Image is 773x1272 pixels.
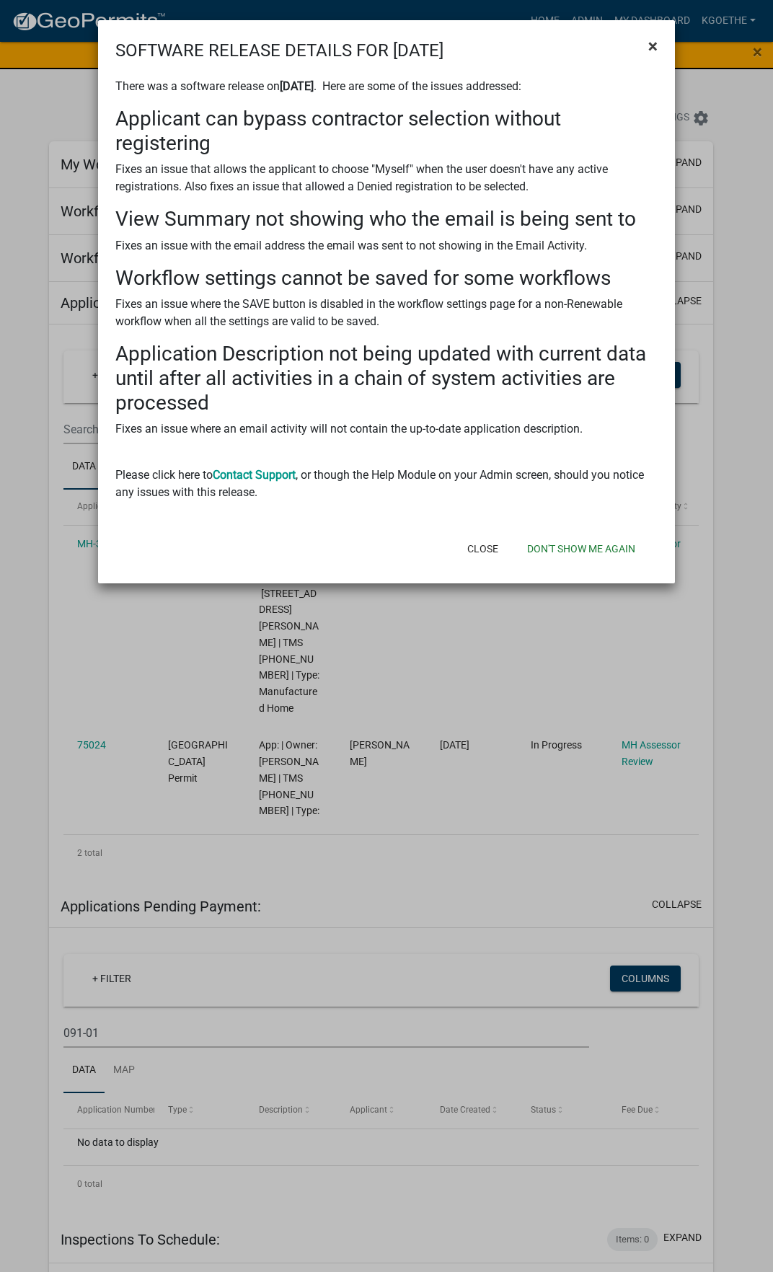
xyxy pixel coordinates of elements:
[115,467,658,501] p: Please click here to , or though the Help Module on your Admin screen, should you notice any issu...
[115,296,658,330] p: Fixes an issue where the SAVE button is disabled in the workflow settings page for a non-Renewabl...
[115,266,658,291] h3: Workflow settings cannot be saved for some workflows
[115,161,658,195] p: Fixes an issue that allows the applicant to choose "Myself" when the user doesn't have any active...
[115,78,658,95] p: There was a software release on . Here are some of the issues addressed:
[280,79,314,93] strong: [DATE]
[637,26,669,66] button: Close
[115,207,658,231] h3: View Summary not showing who the email is being sent to
[516,536,647,562] button: Don't show me again
[115,37,443,63] h4: SOFTWARE RELEASE DETAILS FOR [DATE]
[456,536,510,562] button: Close
[115,342,658,415] h3: Application Description not being updated with current data until after all activities in a chain...
[115,237,658,255] p: Fixes an issue with the email address the email was sent to not showing in the Email Activity.
[648,36,658,56] span: ×
[115,420,658,455] p: Fixes an issue where an email activity will not contain the up-to-date application description.
[115,107,658,155] h3: Applicant can bypass contractor selection without registering
[213,468,296,482] a: Contact Support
